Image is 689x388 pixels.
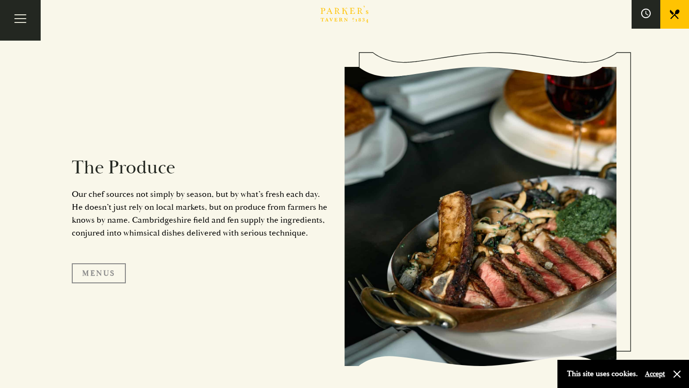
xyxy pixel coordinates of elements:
[72,263,126,283] a: Menus
[72,156,330,179] h2: The Produce
[567,367,638,381] p: This site uses cookies.
[72,188,330,239] p: Our chef sources not simply by season, but by what’s fresh each day. He doesn’t just rely on loca...
[645,369,665,378] button: Accept
[672,369,682,379] button: Close and accept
